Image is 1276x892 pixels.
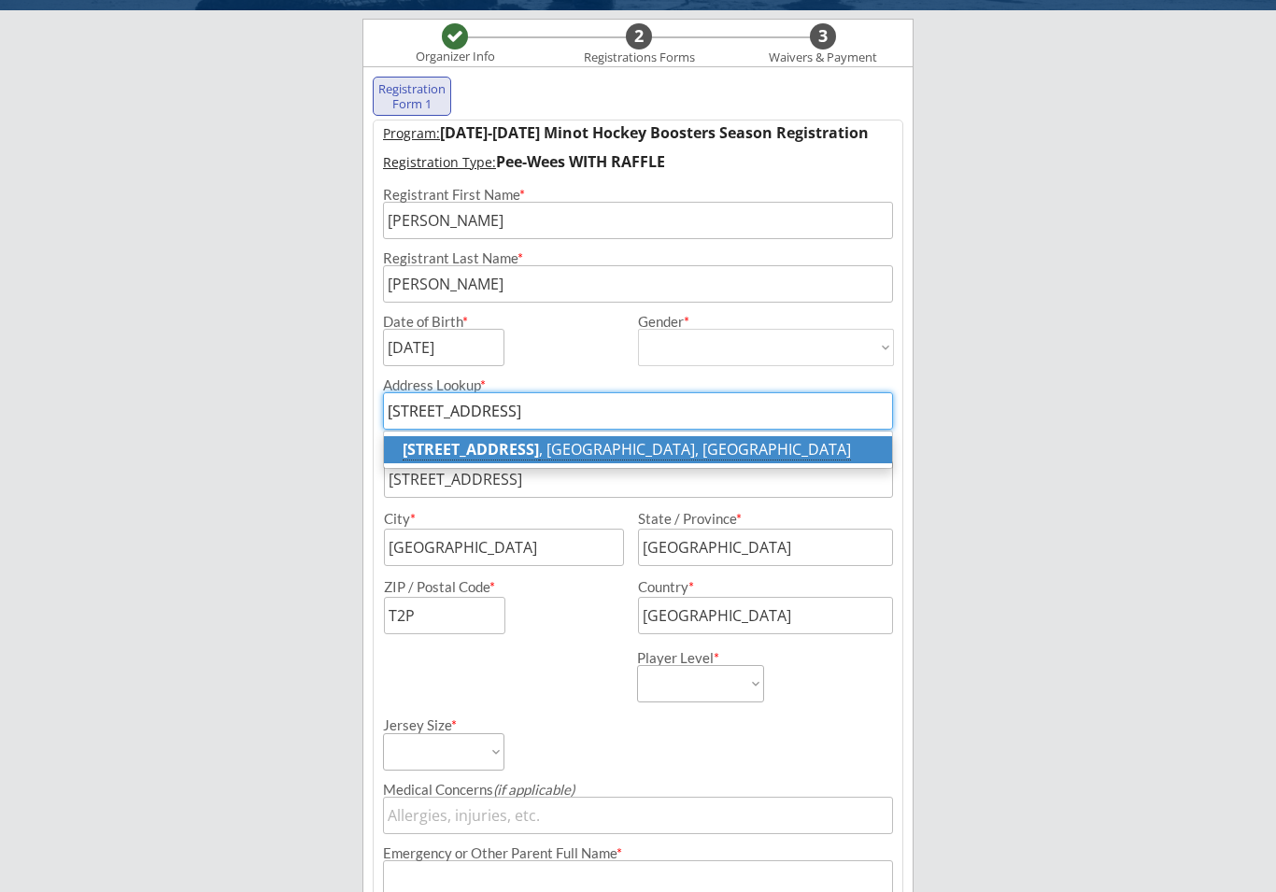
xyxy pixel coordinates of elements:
[638,512,871,526] div: State / Province
[574,50,703,65] div: Registrations Forms
[383,378,893,392] div: Address Lookup
[626,26,652,47] div: 2
[377,82,447,111] div: Registration Form 1
[440,122,869,143] strong: [DATE]-[DATE] Minot Hockey Boosters Season Registration
[383,718,479,732] div: Jersey Size
[383,251,893,265] div: Registrant Last Name
[383,124,440,142] u: Program:
[384,580,621,594] div: ZIP / Postal Code
[638,580,871,594] div: Country
[496,151,665,172] strong: Pee-Wees WITH RAFFLE
[759,50,887,65] div: Waivers & Payment
[383,783,893,797] div: Medical Concerns
[383,315,479,329] div: Date of Birth
[383,797,893,834] input: Allergies, injuries, etc.
[810,26,836,47] div: 3
[383,392,893,430] input: Street, City, Province/State
[383,188,893,202] div: Registrant First Name
[384,512,621,526] div: City
[383,153,496,171] u: Registration Type:
[383,846,893,860] div: Emergency or Other Parent Full Name
[404,50,506,64] div: Organizer Info
[638,315,894,329] div: Gender
[637,651,764,665] div: Player Level
[493,781,574,798] em: (if applicable)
